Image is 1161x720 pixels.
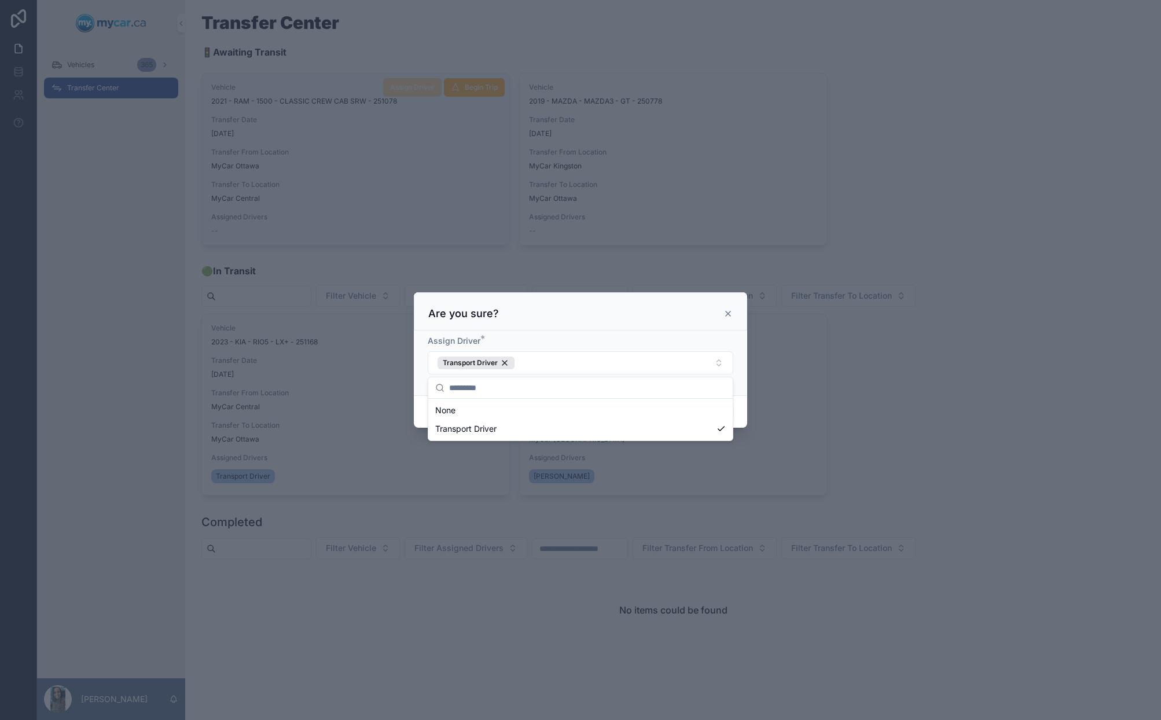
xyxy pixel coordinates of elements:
button: Select Button [428,351,733,374]
span: Transport Driver [435,423,497,435]
div: Suggestions [428,399,733,440]
span: Assign Driver [428,336,480,346]
div: None [431,401,730,420]
button: Unselect 88 [438,357,515,369]
span: Transport Driver [443,358,498,368]
h3: Are you sure? [428,307,499,321]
